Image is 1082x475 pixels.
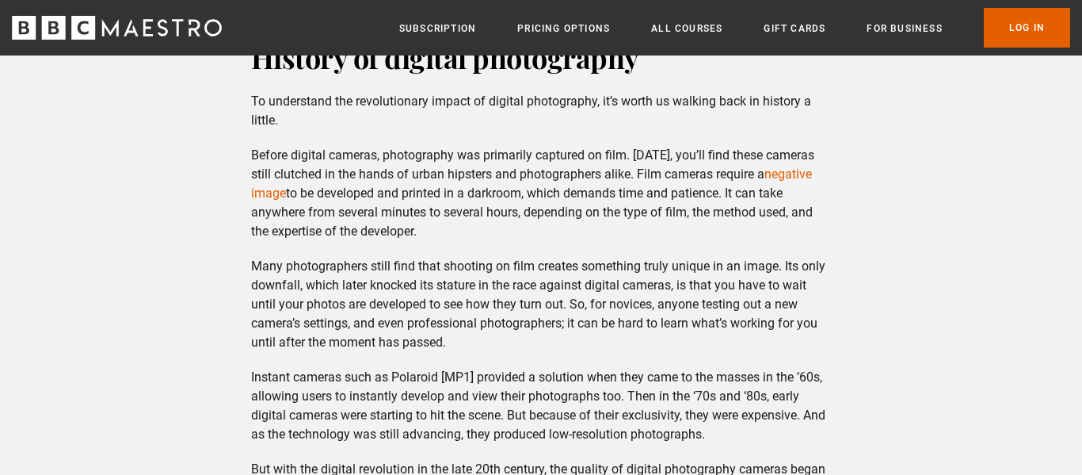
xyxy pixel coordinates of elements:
a: For business [867,21,942,36]
p: Many photographers still find that shooting on film creates something truly unique in an image. I... [251,257,832,352]
a: All Courses [651,21,722,36]
svg: BBC Maestro [12,16,222,40]
a: Subscription [399,21,476,36]
a: Pricing Options [517,21,610,36]
p: To understand the revolutionary impact of digital photography, it’s worth us walking back in hist... [251,92,832,130]
p: Instant cameras such as Polaroid [MP1] provided a solution when they came to the masses in the ’6... [251,368,832,444]
nav: Primary [399,8,1070,48]
a: Log In [984,8,1070,48]
h2: History of digital photography [251,38,832,76]
a: Gift Cards [764,21,825,36]
p: Before digital cameras, photography was primarily captured on film. [DATE], you’ll find these cam... [251,146,832,241]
